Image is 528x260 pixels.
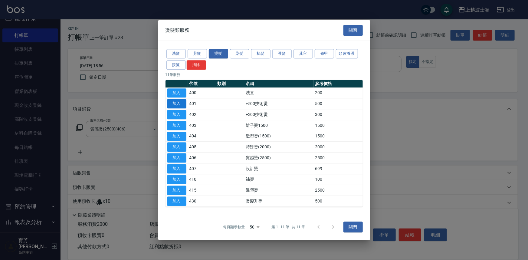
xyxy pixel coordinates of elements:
[244,98,314,109] td: +500技術燙
[167,132,186,141] button: 加入
[294,49,313,58] button: 其它
[188,196,216,207] td: 430
[188,174,216,185] td: 410
[230,49,249,58] button: 染髮
[188,142,216,153] td: 405
[314,196,363,207] td: 500
[166,27,190,33] span: 燙髮類服務
[188,49,207,58] button: 剪髮
[167,99,186,109] button: 加入
[343,222,363,233] button: 關閉
[188,80,216,88] th: 代號
[314,153,363,163] td: 2500
[314,80,363,88] th: 參考價格
[188,87,216,98] td: 400
[167,186,186,195] button: 加入
[188,120,216,131] td: 403
[167,110,186,119] button: 加入
[223,224,245,230] p: 每頁顯示數量
[188,163,216,174] td: 407
[244,163,314,174] td: 設計燙
[272,49,292,58] button: 護髮
[188,153,216,163] td: 406
[314,174,363,185] td: 100
[167,164,186,173] button: 加入
[216,80,244,88] th: 類別
[244,196,314,207] td: 燙髮升等
[188,98,216,109] td: 401
[244,142,314,153] td: 特殊燙(2000)
[244,120,314,131] td: 離子燙1500
[244,185,314,196] td: 溫塑燙
[188,109,216,120] td: 402
[314,163,363,174] td: 699
[167,143,186,152] button: 加入
[314,87,363,98] td: 200
[336,49,358,58] button: 頭皮養護
[314,185,363,196] td: 2500
[244,109,314,120] td: +300技術燙
[244,87,314,98] td: 洗直
[166,72,363,77] p: 11 筆服務
[315,49,334,58] button: 修甲
[167,121,186,130] button: 加入
[314,120,363,131] td: 1500
[343,25,363,36] button: 關閉
[247,219,262,235] div: 50
[314,109,363,120] td: 300
[314,142,363,153] td: 2000
[167,175,186,184] button: 加入
[166,60,186,70] button: 接髮
[188,185,216,196] td: 415
[188,131,216,142] td: 404
[244,80,314,88] th: 名稱
[271,224,305,230] p: 第 1–11 筆 共 11 筆
[187,60,206,70] button: 清除
[244,153,314,163] td: 質感燙(2500)
[244,174,314,185] td: 補燙
[167,196,186,206] button: 加入
[251,49,271,58] button: 梳髮
[244,131,314,142] td: 造型燙(1500)
[314,98,363,109] td: 500
[167,88,186,98] button: 加入
[209,49,228,58] button: 燙髮
[167,153,186,163] button: 加入
[166,49,186,58] button: 洗髮
[314,131,363,142] td: 1500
